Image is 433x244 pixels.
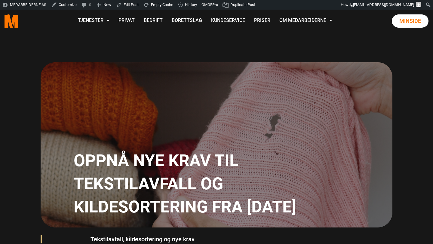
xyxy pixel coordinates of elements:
[207,10,250,32] a: Kundeservice
[212,2,218,7] span: Pro
[5,10,18,32] a: Medarbeiderne start page
[392,14,428,28] a: Minside
[275,10,337,32] a: Om Medarbeiderne
[250,10,275,32] a: Priser
[167,10,207,32] a: Borettslag
[139,10,167,32] a: Bedrift
[114,10,139,32] a: Privat
[73,10,114,32] a: Tjenester
[353,2,414,7] span: [EMAIL_ADDRESS][DOMAIN_NAME]
[74,149,355,218] h1: Oppnå nye krav til tekstilavfall og kildesortering fra [DATE]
